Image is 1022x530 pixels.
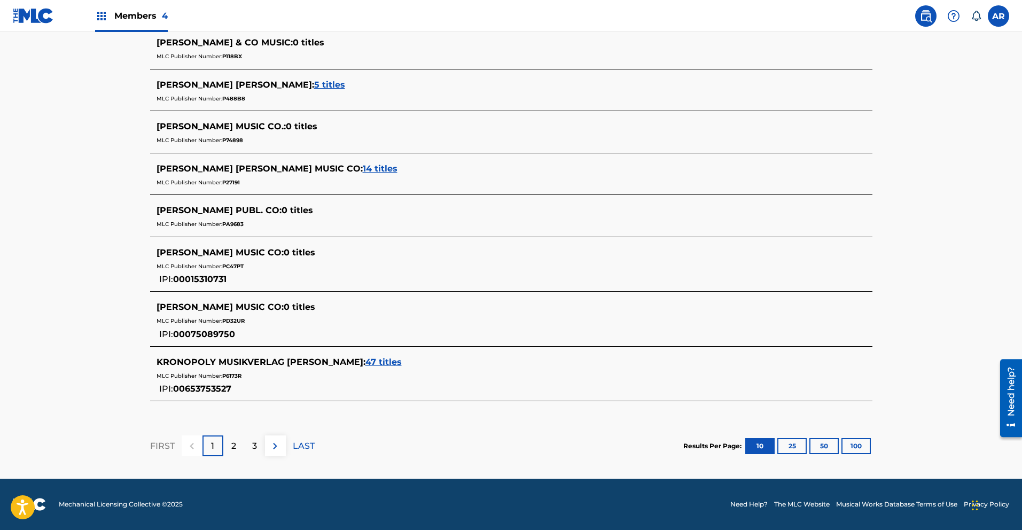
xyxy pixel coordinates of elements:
span: 0 titles [286,121,317,131]
button: 25 [777,438,807,454]
a: Public Search [915,5,937,27]
a: Need Help? [730,500,768,509]
span: Members [114,10,168,22]
p: 3 [252,440,257,453]
p: 2 [231,440,236,453]
span: P74898 [222,137,243,144]
span: IPI: [159,384,173,394]
span: MLC Publisher Number: [157,53,222,60]
span: PA9683 [222,221,244,228]
p: FIRST [150,440,175,453]
button: 50 [809,438,839,454]
span: 00075089750 [173,329,235,339]
span: P118BX [222,53,242,60]
span: [PERSON_NAME] PUBL. CO : [157,205,282,215]
button: 100 [841,438,871,454]
p: 1 [211,440,214,453]
img: search [919,10,932,22]
span: IPI: [159,329,173,339]
span: [PERSON_NAME] [PERSON_NAME] : [157,80,314,90]
p: LAST [293,440,315,453]
span: MLC Publisher Number: [157,317,222,324]
span: PD32UR [222,317,245,324]
a: Musical Works Database Terms of Use [836,500,957,509]
img: logo [13,498,46,511]
div: Drag [972,489,978,521]
span: 4 [162,11,168,21]
span: P488B8 [222,95,245,102]
span: [PERSON_NAME] MUSIC CO : [157,247,284,258]
span: MLC Publisher Number: [157,263,222,270]
span: MLC Publisher Number: [157,179,222,186]
span: 0 titles [284,302,315,312]
p: Results Per Page: [683,441,744,451]
span: IPI: [159,274,173,284]
span: PC47PT [222,263,244,270]
span: [PERSON_NAME] & CO MUSIC : [157,37,293,48]
span: [PERSON_NAME] MUSIC CO. : [157,121,286,131]
img: MLC Logo [13,8,54,24]
span: 14 titles [363,163,397,174]
span: 00015310731 [173,274,227,284]
span: 00653753527 [173,384,231,394]
span: MLC Publisher Number: [157,372,222,379]
a: Privacy Policy [964,500,1009,509]
span: KRONOPOLY MUSIKVERLAG [PERSON_NAME] : [157,357,365,367]
span: MLC Publisher Number: [157,137,222,144]
iframe: Resource Center [992,355,1022,441]
div: Help [943,5,964,27]
iframe: Chat Widget [969,479,1022,530]
a: The MLC Website [774,500,830,509]
span: P6173R [222,372,241,379]
div: User Menu [988,5,1009,27]
img: Top Rightsholders [95,10,108,22]
div: Notifications [971,11,981,21]
span: [PERSON_NAME] MUSIC CO : [157,302,284,312]
span: Mechanical Licensing Collective © 2025 [59,500,183,509]
span: [PERSON_NAME] [PERSON_NAME] MUSIC CO : [157,163,363,174]
span: 0 titles [284,247,315,258]
span: 47 titles [365,357,402,367]
span: MLC Publisher Number: [157,95,222,102]
img: help [947,10,960,22]
span: 0 titles [282,205,313,215]
span: P27191 [222,179,240,186]
button: 10 [745,438,775,454]
img: right [269,440,282,453]
span: 0 titles [293,37,324,48]
span: 5 titles [314,80,345,90]
span: MLC Publisher Number: [157,221,222,228]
